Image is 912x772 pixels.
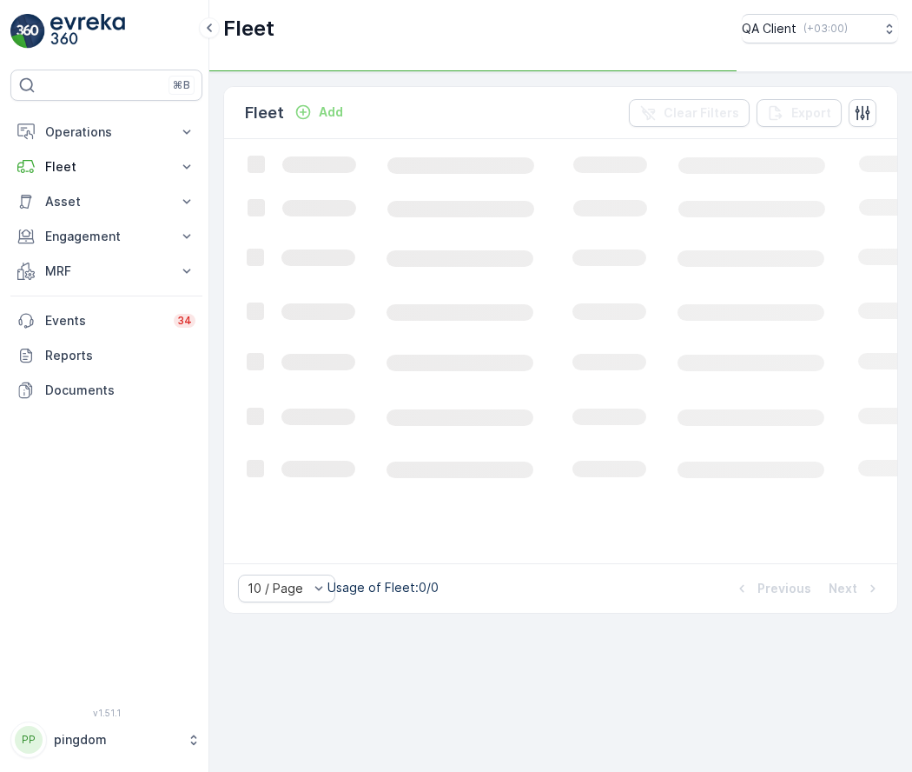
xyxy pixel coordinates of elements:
[15,726,43,754] div: PP
[10,184,202,219] button: Asset
[10,254,202,289] button: MRF
[45,312,163,329] p: Events
[45,347,195,364] p: Reports
[287,102,350,123] button: Add
[245,101,284,125] p: Fleet
[10,722,202,758] button: PPpingdom
[54,731,178,749] p: pingdom
[50,14,125,49] img: logo_light-DOdMpM7g.png
[177,314,192,328] p: 34
[45,228,168,245] p: Engagement
[803,22,848,36] p: ( +03:00 )
[45,123,168,141] p: Operations
[10,219,202,254] button: Engagement
[10,708,202,718] span: v 1.51.1
[742,20,796,37] p: QA Client
[10,338,202,373] a: Reports
[45,158,168,176] p: Fleet
[223,15,274,43] p: Fleet
[791,104,831,122] p: Export
[173,78,190,92] p: ⌘B
[829,580,857,597] p: Next
[45,193,168,210] p: Asset
[731,578,813,599] button: Previous
[10,373,202,408] a: Documents
[45,263,168,280] p: MRF
[45,382,195,399] p: Documents
[10,115,202,150] button: Operations
[629,99,750,127] button: Clear Filters
[327,579,439,596] p: Usage of Fleet : 0/0
[10,150,202,184] button: Fleet
[319,103,343,121] p: Add
[757,580,811,597] p: Previous
[10,303,202,338] a: Events34
[10,14,45,49] img: logo
[827,578,883,599] button: Next
[742,14,898,43] button: QA Client(+03:00)
[757,99,842,127] button: Export
[664,104,739,122] p: Clear Filters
